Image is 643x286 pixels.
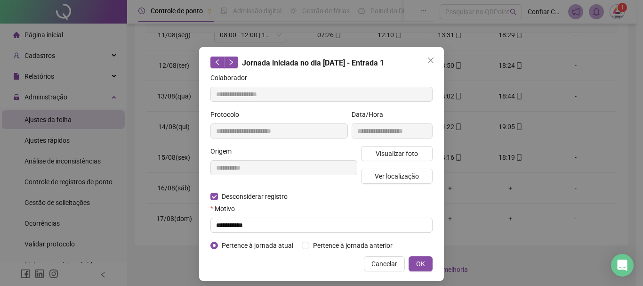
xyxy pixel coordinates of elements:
button: left [210,57,225,68]
span: right [228,59,234,65]
div: Jornada iniciada no dia [DATE] - Entrada 1 [210,57,433,69]
button: Close [423,53,438,68]
span: Cancelar [371,259,397,269]
span: Ver localização [375,171,419,181]
label: Protocolo [210,109,245,120]
span: close [427,57,434,64]
label: Motivo [210,204,241,214]
label: Colaborador [210,73,253,83]
label: Data/Hora [352,109,389,120]
span: Visualizar foto [376,148,418,159]
span: Pertence à jornada anterior [309,240,396,251]
span: left [214,59,221,65]
div: Open Intercom Messenger [611,254,634,277]
button: Cancelar [364,256,405,271]
span: Pertence à jornada atual [218,240,297,251]
button: Ver localização [361,169,433,184]
label: Origem [210,146,238,156]
button: Visualizar foto [361,146,433,161]
span: Desconsiderar registro [218,191,291,202]
button: OK [409,256,433,271]
span: OK [416,259,425,269]
button: right [224,57,238,68]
